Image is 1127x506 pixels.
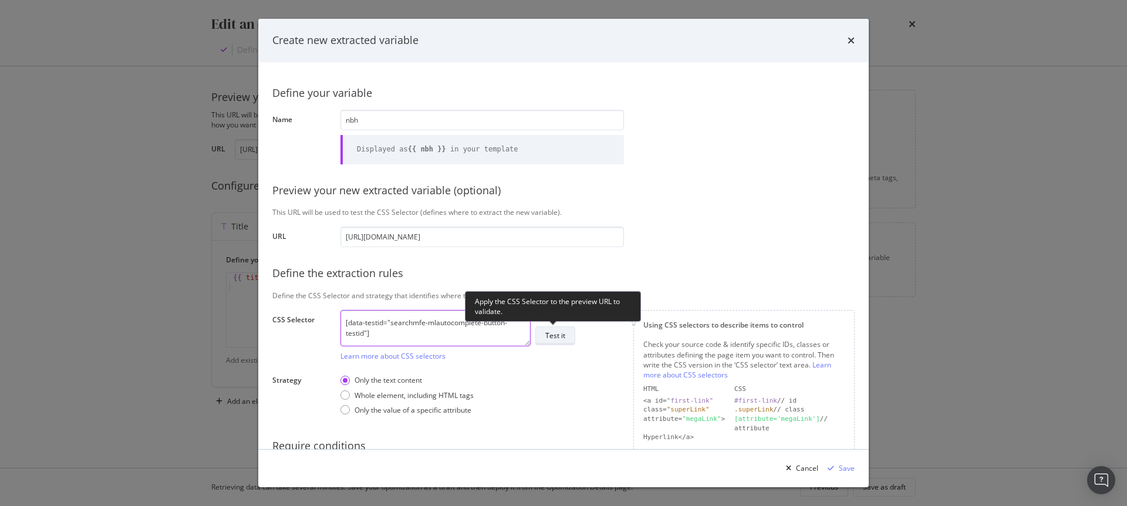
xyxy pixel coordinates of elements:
div: .superLink [734,406,773,413]
div: Only the value of a specific attribute [355,405,471,415]
div: Open Intercom Messenger [1087,466,1115,494]
div: Cancel [796,463,818,473]
div: Only the value of a specific attribute [340,405,474,415]
label: Strategy [272,375,331,416]
div: Using CSS selectors to describe items to control [643,320,845,330]
div: times [848,33,855,48]
div: Test it [545,330,565,340]
div: "first-link" [667,397,713,404]
div: #first-link [734,397,777,404]
div: Whole element, including HTML tags [355,390,474,400]
div: CSS [734,384,845,394]
div: "megaLink" [682,415,721,423]
div: Define the extraction rules [272,266,855,281]
label: Name [272,114,331,161]
div: // class [734,405,845,414]
div: Preview your new extracted variable (optional) [272,183,855,198]
div: Check your source code & identify specific IDs, classes or attributes defining the page item you ... [643,339,845,380]
div: This URL will be used to test the CSS Selector (defines where to extract the new variable). [272,207,855,217]
div: // id [734,396,845,406]
button: Save [823,459,855,478]
div: Create new extracted variable [272,33,419,48]
div: <a id= [643,396,725,406]
div: Displayed as in your template [357,144,518,154]
textarea: [data-testid="searchmfe-mlautocomplete-button-testid"] [340,310,531,346]
input: https://www.example.com [340,227,624,247]
a: Learn more about CSS selectors [643,360,831,380]
div: [attribute='megaLink'] [734,415,820,423]
div: Only the text content [355,375,422,385]
div: class= [643,405,725,414]
div: modal [258,19,869,487]
div: "superLink" [667,406,710,413]
label: URL [272,231,331,244]
div: Require conditions [272,438,855,454]
div: Save [839,463,855,473]
div: HTML [643,384,725,394]
div: Hyperlink</a> [643,433,725,442]
div: Define the CSS Selector and strategy that identifies where to extract the variable from your page. [272,291,855,301]
div: Whole element, including HTML tags [340,390,474,400]
label: CSS Selector [272,315,331,358]
div: Define your variable [272,86,855,101]
button: Cancel [781,459,818,478]
a: Learn more about CSS selectors [340,351,446,361]
div: // attribute [734,414,845,433]
div: Only the text content [340,375,474,385]
b: {{ nbh }} [408,145,446,153]
div: attribute= > [643,414,725,433]
button: Test it [535,326,575,345]
div: Apply the CSS Selector to the preview URL to validate. [465,291,641,322]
